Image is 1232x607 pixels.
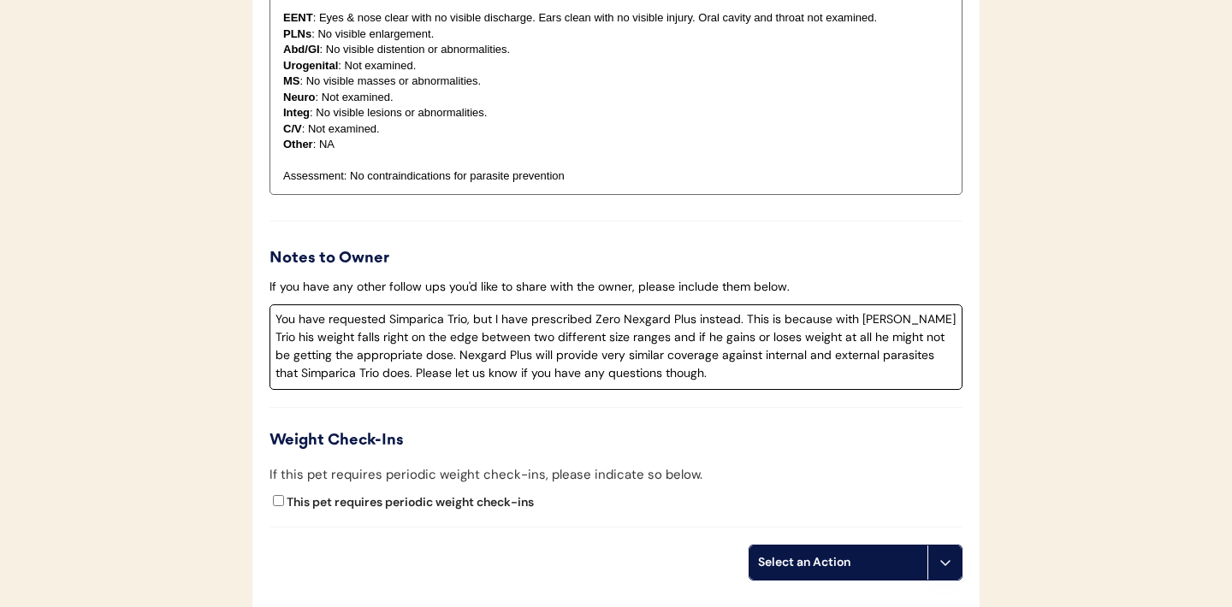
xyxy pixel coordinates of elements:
strong: Other [283,138,313,150]
div: Notes to Owner [269,247,962,270]
p: : Eyes & nose clear with no visible discharge. Ears clean with no visible injury. Oral cavity and... [283,10,949,26]
strong: EENT [283,11,313,24]
p: : Not examined. [283,121,949,137]
strong: C/V [283,122,302,135]
p: : No visible distention or abnormalities. [283,42,949,57]
p: : No visible enlargement. [283,27,949,42]
p: : No visible masses or abnormalities. [283,74,949,89]
strong: MS [283,74,300,87]
div: If this pet requires periodic weight check-ins, please indicate so below. [269,465,702,485]
strong: PLNs [283,27,311,40]
p: : Not examined. [283,58,949,74]
p: : Not examined. [283,90,949,105]
div: Select an Action [758,554,919,571]
label: This pet requires periodic weight check-ins [287,494,534,510]
div: If you have any other follow ups you'd like to share with the owner, please include them below. [269,279,790,296]
p: : No visible lesions or abnormalities. [283,105,949,121]
div: Weight Check-Ins [269,429,962,452]
strong: Urogenital [283,59,338,72]
strong: Neuro [283,91,316,103]
strong: Integ [283,106,310,119]
strong: Abd/GI [283,43,320,56]
p: Assessment: No contraindications for parasite prevention [283,168,949,184]
p: : NA [283,137,949,152]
